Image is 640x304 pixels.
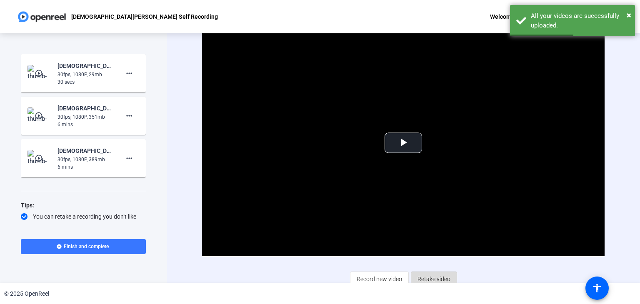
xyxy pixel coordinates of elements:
[57,113,113,121] div: 30fps, 1080P, 351mb
[57,163,113,171] div: 6 mins
[4,289,49,298] div: © 2025 OpenReel
[27,107,52,124] img: thumb-nail
[592,283,602,293] mat-icon: accessibility
[21,212,146,221] div: You can retake a recording you don’t like
[71,12,218,22] p: [DEMOGRAPHIC_DATA][PERSON_NAME] Self Recording
[57,78,113,86] div: 30 secs
[124,111,134,121] mat-icon: more_horiz
[357,271,402,287] span: Record new video
[531,11,629,30] div: All your videos are successfully uploaded.
[57,61,113,71] div: [DEMOGRAPHIC_DATA][PERSON_NAME]-[DEMOGRAPHIC_DATA][PERSON_NAME] -SRM Core - SRMV10--[DEMOGRAPHIC_...
[385,133,422,153] button: Play Video
[35,154,45,162] mat-icon: play_circle_outline
[64,243,109,250] span: Finish and complete
[57,146,113,156] div: [DEMOGRAPHIC_DATA][PERSON_NAME]-[DEMOGRAPHIC_DATA][PERSON_NAME] -SRM Core - SRMV10--[DEMOGRAPHIC_...
[57,103,113,113] div: [DEMOGRAPHIC_DATA][PERSON_NAME]-[DEMOGRAPHIC_DATA][PERSON_NAME] -SRM Core - SRMV10--[DEMOGRAPHIC_...
[21,200,146,210] div: Tips:
[57,156,113,163] div: 30fps, 1080P, 389mb
[35,112,45,120] mat-icon: play_circle_outline
[35,69,45,77] mat-icon: play_circle_outline
[411,272,457,287] button: Retake video
[57,71,113,78] div: 30fps, 1080P, 29mb
[21,223,146,231] div: Pick a quiet and well-lit area to record
[627,10,631,20] span: ×
[627,9,631,21] button: Close
[17,8,67,25] img: OpenReel logo
[21,239,146,254] button: Finish and complete
[124,153,134,163] mat-icon: more_horiz
[27,65,52,82] img: thumb-nail
[124,68,134,78] mat-icon: more_horiz
[57,121,113,128] div: 6 mins
[27,150,52,167] img: thumb-nail
[417,271,450,287] span: Retake video
[202,30,605,256] div: Video Player
[490,12,623,22] div: Welcome, [DEMOGRAPHIC_DATA][PERSON_NAME]
[350,272,409,287] button: Record new video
